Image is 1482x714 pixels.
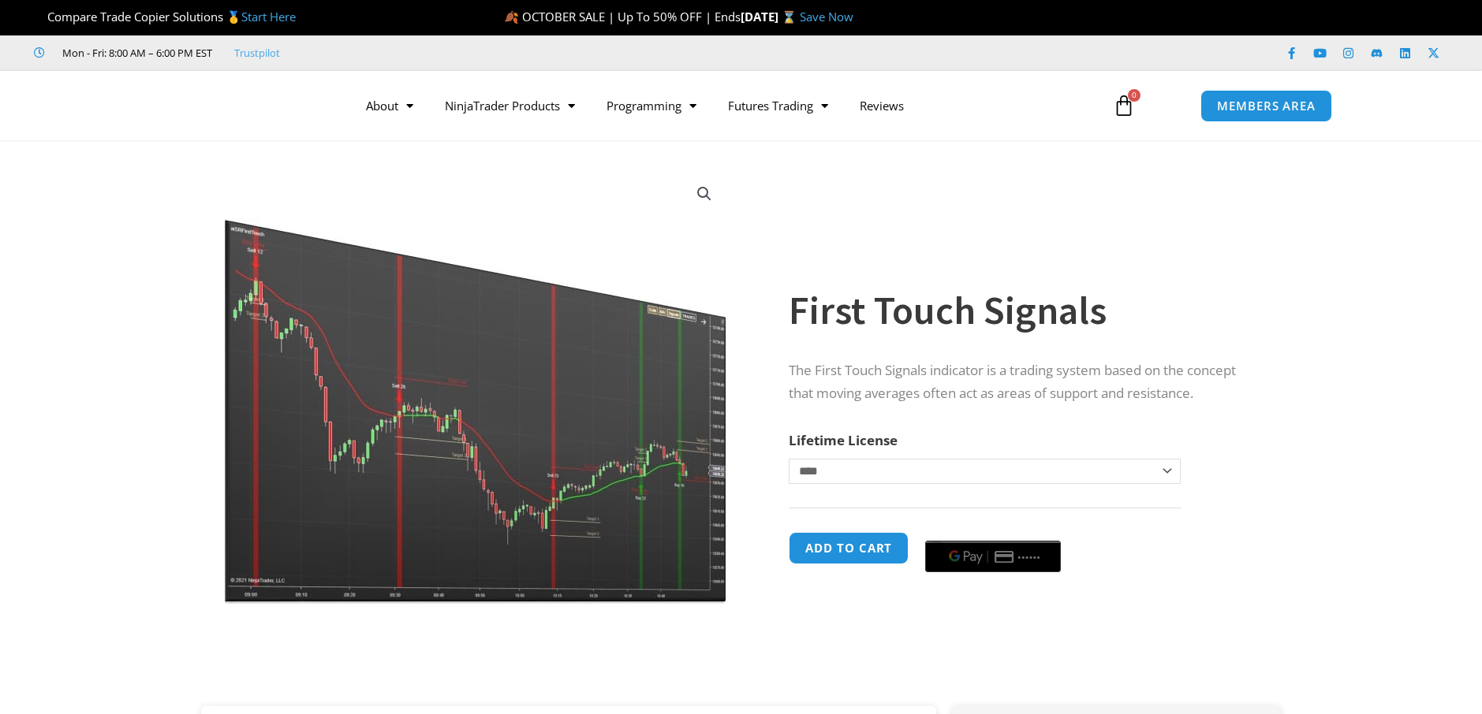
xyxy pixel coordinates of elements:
iframe: Secure payment input frame [922,530,1064,531]
h1: First Touch Signals [789,283,1249,338]
nav: Menu [350,87,1095,124]
img: First Touch Signals 1 [223,168,730,604]
span: 🍂 OCTOBER SALE | Up To 50% OFF | Ends [504,9,741,24]
img: 🏆 [35,11,47,23]
a: Programming [591,87,712,124]
label: Lifetime License [789,431,898,449]
span: MEMBERS AREA [1217,100,1316,112]
a: NinjaTrader Products [429,87,591,124]
button: Add to cart [789,532,909,564]
a: MEMBERS AREA [1200,90,1332,122]
a: Start Here [241,9,296,24]
button: Buy with GPay [925,541,1061,572]
a: Clear options [789,492,813,503]
a: About [350,87,429,124]
p: The First Touch Signals indicator is a trading system based on the concept that moving averages o... [789,359,1249,405]
text: •••••• [1019,552,1043,563]
span: 0 [1128,89,1140,102]
strong: [DATE] ⌛ [741,9,800,24]
img: LogoAI | Affordable Indicators – NinjaTrader [150,77,319,134]
a: 0 [1089,83,1159,128]
a: Trustpilot [234,43,280,62]
a: Save Now [800,9,853,24]
a: View full-screen image gallery [690,180,719,208]
a: Reviews [844,87,920,124]
span: Compare Trade Copier Solutions 🥇 [34,9,296,24]
span: Mon - Fri: 8:00 AM – 6:00 PM EST [58,43,212,62]
a: Futures Trading [712,87,844,124]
